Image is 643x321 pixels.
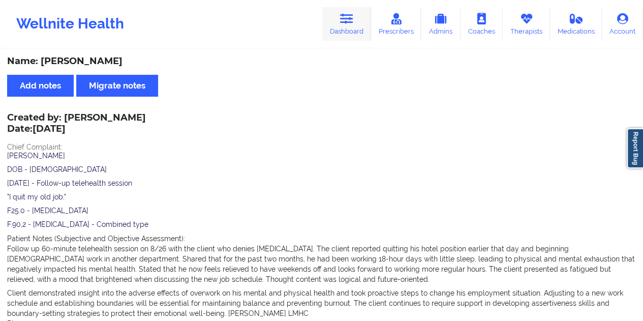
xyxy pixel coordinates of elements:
[7,220,148,228] span: F.90,2 - [MEDICAL_DATA] - Combined type
[421,7,461,41] a: Admins
[550,7,602,41] a: Medications
[7,179,132,187] span: [DATE] - Follow-up telehealth session
[322,7,371,41] a: Dashboard
[7,193,66,201] span: "I quit my old job."
[7,207,88,215] span: F25.0 - [MEDICAL_DATA]
[461,7,503,41] a: Coaches
[7,112,146,136] div: Created by: [PERSON_NAME]
[7,165,107,173] span: DOB - [DEMOGRAPHIC_DATA]
[76,75,158,97] button: Migrate notes
[7,235,185,243] span: Patient Notes (Subjective and Objective Assessment):
[7,123,146,136] p: Date: [DATE]
[371,7,421,41] a: Prescribers
[602,7,643,41] a: Account
[7,75,74,97] button: Add notes
[7,288,636,318] p: Client demonstrated insight into the adverse effects of overwork on his mental and physical healt...
[7,244,636,284] p: Follow up 60-minute telehealth session on 8/26 with the client who denies [MEDICAL_DATA]. The cli...
[7,143,63,151] span: Chief Complaint:
[7,55,636,67] div: Name: [PERSON_NAME]
[7,152,65,160] span: [PERSON_NAME]
[627,128,643,168] a: Report Bug
[503,7,550,41] a: Therapists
